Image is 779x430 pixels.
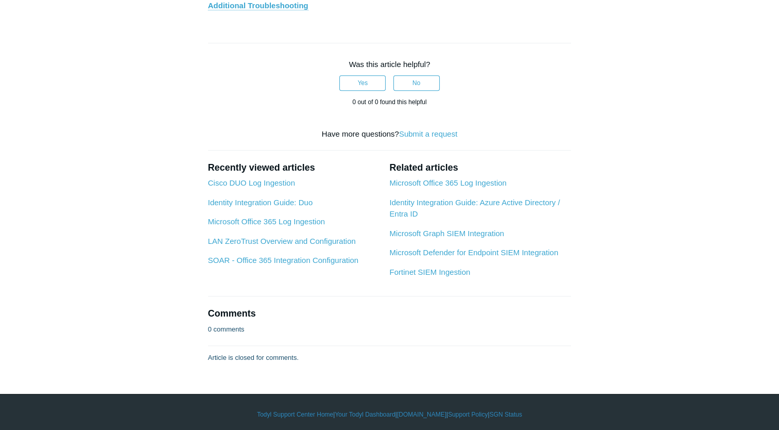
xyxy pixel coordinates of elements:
[208,307,572,321] h2: Comments
[208,217,325,226] a: Microsoft Office 365 Log Ingestion
[448,410,488,419] a: Support Policy
[389,248,558,257] a: Microsoft Defender for Endpoint SIEM Integration
[208,237,356,245] a: LAN ZeroTrust Overview and Configuration
[257,410,333,419] a: Todyl Support Center Home
[208,161,379,175] h2: Recently viewed articles
[352,98,426,106] span: 0 out of 0 found this helpful
[208,128,572,140] div: Have more questions?
[335,410,395,419] a: Your Todyl Dashboard
[393,75,440,91] button: This article was not helpful
[397,410,446,419] a: [DOMAIN_NAME]
[208,256,358,264] a: SOAR - Office 365 Integration Configuration
[208,353,299,363] p: Article is closed for comments.
[208,1,308,10] a: Additional Troubleshooting
[389,268,470,276] a: Fortinet SIEM Ingestion
[91,410,688,419] div: | | | |
[389,161,571,175] h2: Related articles
[399,129,457,138] a: Submit a request
[490,410,522,419] a: SGN Status
[208,178,295,187] a: Cisco DUO Log Ingestion
[339,75,386,91] button: This article was helpful
[389,178,506,187] a: Microsoft Office 365 Log Ingestion
[208,324,245,335] p: 0 comments
[349,60,430,69] span: Was this article helpful?
[389,198,560,219] a: Identity Integration Guide: Azure Active Directory / Entra ID
[208,198,313,207] a: Identity Integration Guide: Duo
[389,229,504,238] a: Microsoft Graph SIEM Integration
